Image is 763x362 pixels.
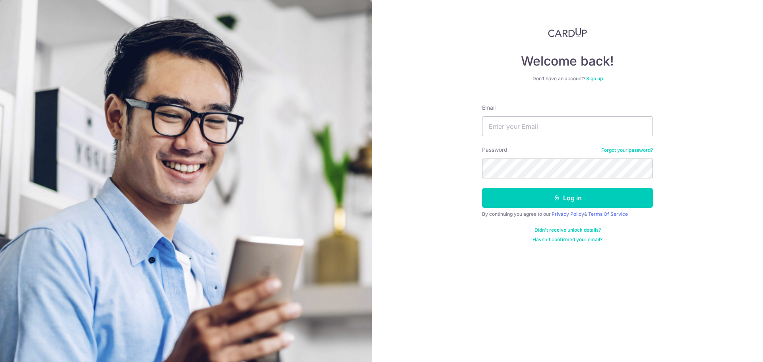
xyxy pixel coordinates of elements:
[548,28,587,37] img: CardUp Logo
[482,211,653,217] div: By continuing you agree to our &
[601,147,653,153] a: Forgot your password?
[482,104,496,112] label: Email
[534,227,601,233] a: Didn't receive unlock details?
[482,116,653,136] input: Enter your Email
[552,211,584,217] a: Privacy Policy
[586,75,603,81] a: Sign up
[482,75,653,82] div: Don’t have an account?
[588,211,628,217] a: Terms Of Service
[533,236,602,243] a: Haven't confirmed your email?
[482,146,507,154] label: Password
[482,188,653,208] button: Log in
[482,53,653,69] h4: Welcome back!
